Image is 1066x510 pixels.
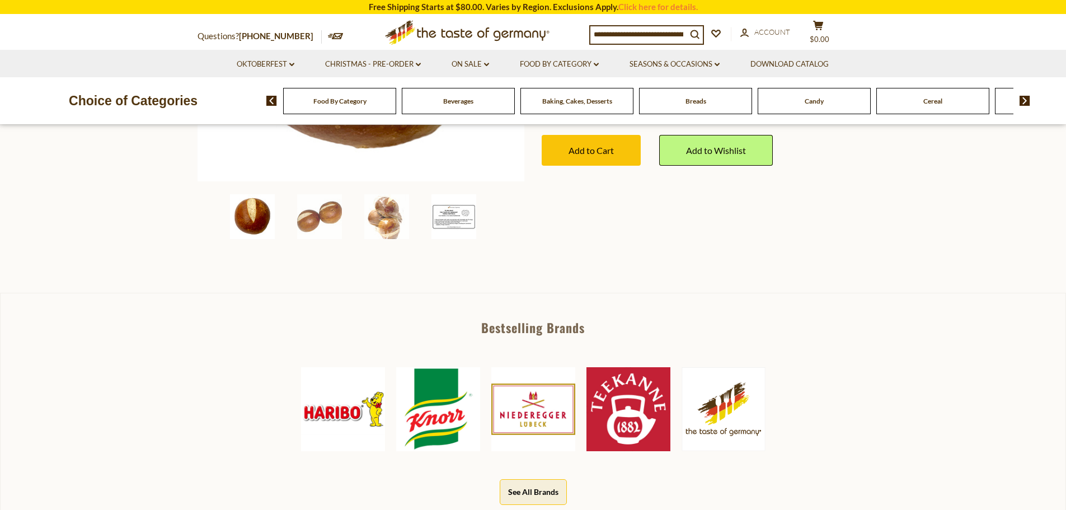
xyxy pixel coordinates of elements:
[1020,96,1030,106] img: next arrow
[239,31,313,41] a: [PHONE_NUMBER]
[542,97,612,105] a: Baking, Cakes, Desserts
[313,97,367,105] a: Food By Category
[750,58,829,71] a: Download Catalog
[230,194,275,239] img: The Taste of Germany Pretzel Hamburger Buns, round, 5 oz, 10 pc. handmade, frozen
[740,26,790,39] a: Account
[542,135,641,166] button: Add to Cart
[586,367,670,451] img: Teekanne
[520,58,599,71] a: Food By Category
[431,194,476,239] img: The Taste of Germany Pretzel Hamburger Buns, round, 5 oz, 10 pc. handmade, frozen
[805,97,824,105] a: Candy
[618,2,698,12] a: Click here for details.
[754,27,790,36] span: Account
[569,145,614,156] span: Add to Cart
[325,58,421,71] a: Christmas - PRE-ORDER
[443,97,473,105] a: Beverages
[364,194,409,239] img: The Taste of Germany Pretzel Hamburger Buns, round, 5 oz, 10 pc. handmade, frozen
[802,20,835,48] button: $0.00
[301,367,385,451] img: Haribo
[491,367,575,451] img: Niederegger
[923,97,942,105] a: Cereal
[198,29,322,44] p: Questions?
[452,58,489,71] a: On Sale
[685,97,706,105] a: Breads
[659,135,773,166] a: Add to Wishlist
[682,367,766,451] img: The Taste of Germany
[1,321,1065,334] div: Bestselling Brands
[237,58,294,71] a: Oktoberfest
[297,194,342,239] img: The Taste of Germany Pretzel Hamburger Buns, round, 5 oz, 10 pc. handmade, frozen
[266,96,277,106] img: previous arrow
[396,367,480,451] img: Knorr
[500,479,567,504] button: See All Brands
[630,58,720,71] a: Seasons & Occasions
[810,35,829,44] span: $0.00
